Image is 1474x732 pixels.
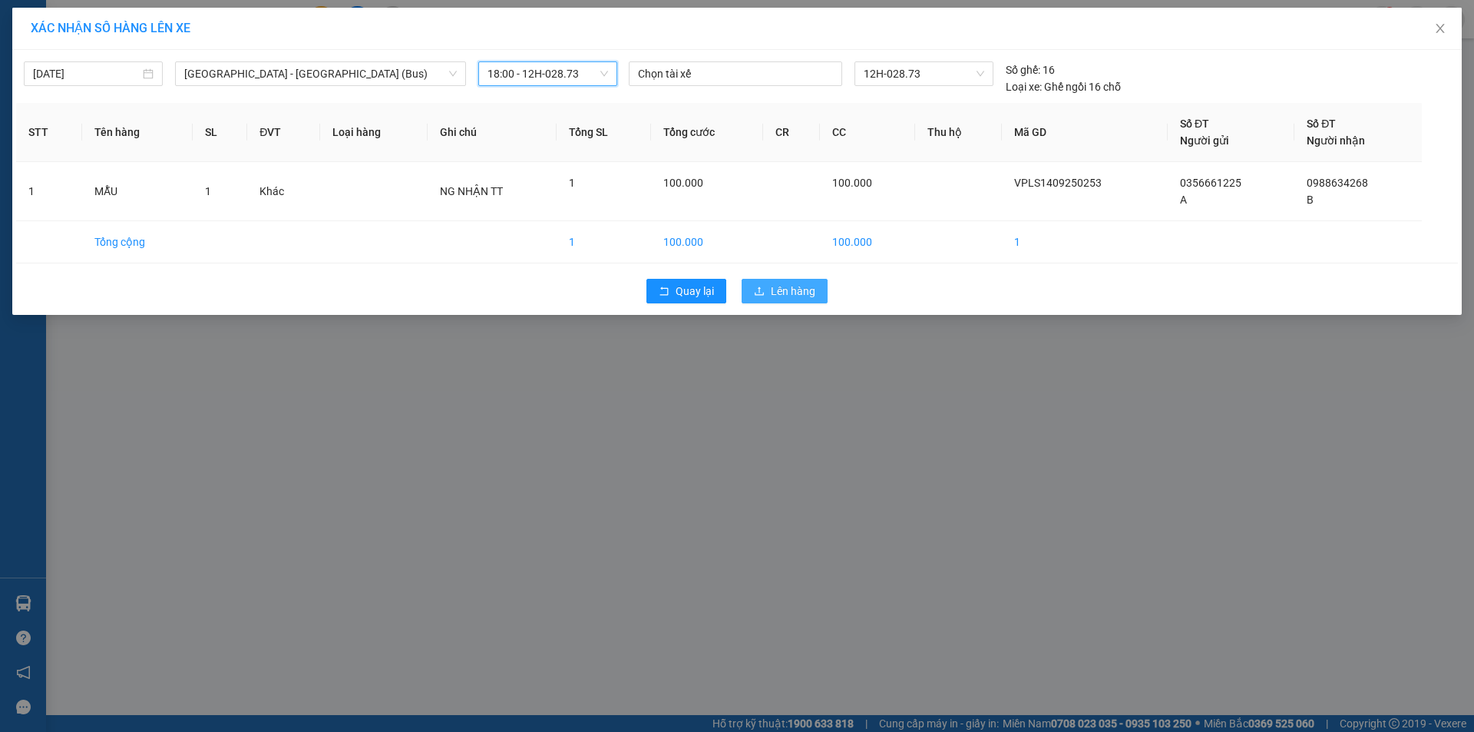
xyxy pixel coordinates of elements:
[82,162,193,221] td: MẪU
[193,103,247,162] th: SL
[1180,134,1229,147] span: Người gửi
[31,21,190,35] span: XÁC NHẬN SỐ HÀNG LÊN XE
[82,221,193,263] td: Tổng cộng
[1014,177,1102,189] span: VPLS1409250253
[1307,134,1365,147] span: Người nhận
[448,69,458,78] span: down
[428,103,557,162] th: Ghi chú
[754,286,765,298] span: upload
[651,221,763,263] td: 100.000
[1002,221,1168,263] td: 1
[557,103,651,162] th: Tổng SL
[1006,61,1040,78] span: Số ghế:
[184,62,457,85] span: Lạng Sơn - Hà Nội (Bus)
[205,185,211,197] span: 1
[16,162,82,221] td: 1
[832,177,872,189] span: 100.000
[1006,78,1042,95] span: Loại xe:
[16,103,82,162] th: STT
[82,103,193,162] th: Tên hàng
[820,221,915,263] td: 100.000
[676,283,714,300] span: Quay lại
[569,177,575,189] span: 1
[247,162,319,221] td: Khác
[557,221,651,263] td: 1
[1180,177,1241,189] span: 0356661225
[820,103,915,162] th: CC
[247,103,319,162] th: ĐVT
[440,185,503,197] span: NG NHẬN TT
[915,103,1003,162] th: Thu hộ
[320,103,428,162] th: Loại hàng
[1006,61,1055,78] div: 16
[1006,78,1121,95] div: Ghế ngồi 16 chỗ
[1307,118,1336,130] span: Số ĐT
[1307,177,1368,189] span: 0988634268
[1434,22,1446,35] span: close
[1180,194,1187,206] span: A
[659,286,669,298] span: rollback
[651,103,763,162] th: Tổng cước
[763,103,820,162] th: CR
[742,279,828,303] button: uploadLên hàng
[1002,103,1168,162] th: Mã GD
[646,279,726,303] button: rollbackQuay lại
[663,177,703,189] span: 100.000
[1180,118,1209,130] span: Số ĐT
[487,62,608,85] span: 18:00 - 12H-028.73
[1307,194,1314,206] span: B
[864,62,983,85] span: 12H-028.73
[771,283,815,300] span: Lên hàng
[1419,8,1462,51] button: Close
[33,65,140,82] input: 14/09/2025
